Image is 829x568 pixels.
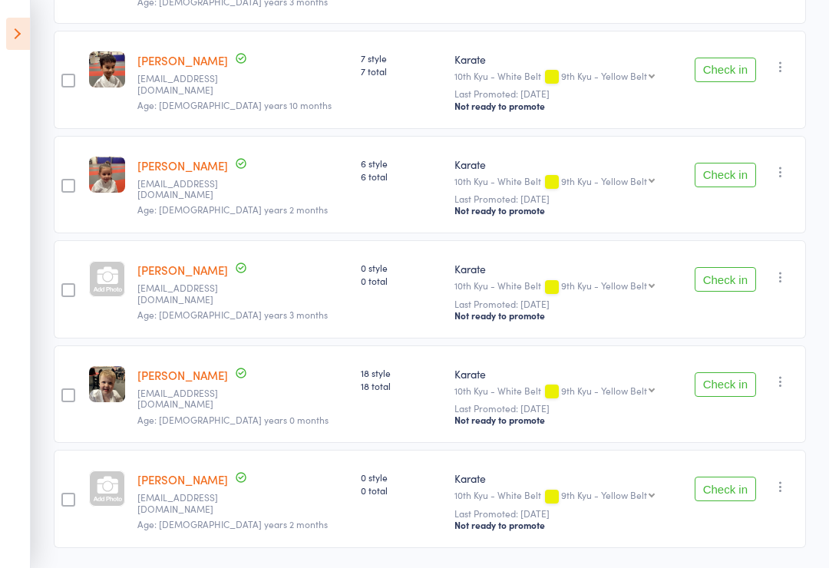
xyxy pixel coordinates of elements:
a: [PERSON_NAME] [137,52,228,68]
div: 9th Kyu - Yellow Belt [561,176,647,186]
span: 0 total [361,484,441,497]
small: Last Promoted: [DATE] [454,88,672,99]
small: Last Promoted: [DATE] [454,193,672,204]
small: paigemathewson@hotmail.com [137,178,237,200]
button: Check in [695,267,756,292]
small: nicole_maree_22@outlook.com [137,492,237,514]
a: [PERSON_NAME] [137,367,228,383]
img: image1743394660.png [89,366,125,402]
div: 9th Kyu - Yellow Belt [561,280,647,290]
button: Check in [695,372,756,397]
div: Karate [454,471,672,486]
span: 0 style [361,261,441,274]
div: 10th Kyu - White Belt [454,385,672,398]
span: 7 total [361,64,441,78]
span: 7 style [361,51,441,64]
span: 0 style [361,471,441,484]
div: Not ready to promote [454,204,672,216]
img: image1754284814.png [89,51,125,88]
small: Last Promoted: [DATE] [454,508,672,519]
div: Karate [454,261,672,276]
small: auroracaspian@gmail.com [137,282,237,305]
a: [PERSON_NAME] [137,157,228,173]
small: Last Promoted: [DATE] [454,403,672,414]
span: Age: [DEMOGRAPHIC_DATA] years 10 months [137,98,332,111]
div: 10th Kyu - White Belt [454,176,672,189]
div: 9th Kyu - Yellow Belt [561,71,647,81]
div: Karate [454,51,672,67]
div: 10th Kyu - White Belt [454,280,672,293]
div: 9th Kyu - Yellow Belt [561,490,647,500]
div: 10th Kyu - White Belt [454,490,672,503]
button: Check in [695,477,756,501]
button: Check in [695,58,756,82]
span: Age: [DEMOGRAPHIC_DATA] years 2 months [137,203,328,216]
div: 10th Kyu - White Belt [454,71,672,84]
div: Karate [454,157,672,172]
span: Age: [DEMOGRAPHIC_DATA] years 2 months [137,517,328,530]
div: Karate [454,366,672,381]
div: Not ready to promote [454,309,672,322]
a: [PERSON_NAME] [137,471,228,487]
div: 9th Kyu - Yellow Belt [561,385,647,395]
a: [PERSON_NAME] [137,262,228,278]
span: Age: [DEMOGRAPHIC_DATA] years 3 months [137,308,328,321]
button: Check in [695,163,756,187]
span: 6 style [361,157,441,170]
span: 6 total [361,170,441,183]
div: Not ready to promote [454,414,672,426]
span: Age: [DEMOGRAPHIC_DATA] years 0 months [137,413,329,426]
span: 18 style [361,366,441,379]
small: Last Promoted: [DATE] [454,299,672,309]
img: image1755494393.png [89,157,125,193]
div: Not ready to promote [454,100,672,112]
small: deangoodguys@gmail.com [137,388,237,410]
span: 18 total [361,379,441,392]
span: 0 total [361,274,441,287]
small: shresthajyoti@icloud.com [137,73,237,95]
div: Not ready to promote [454,519,672,531]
